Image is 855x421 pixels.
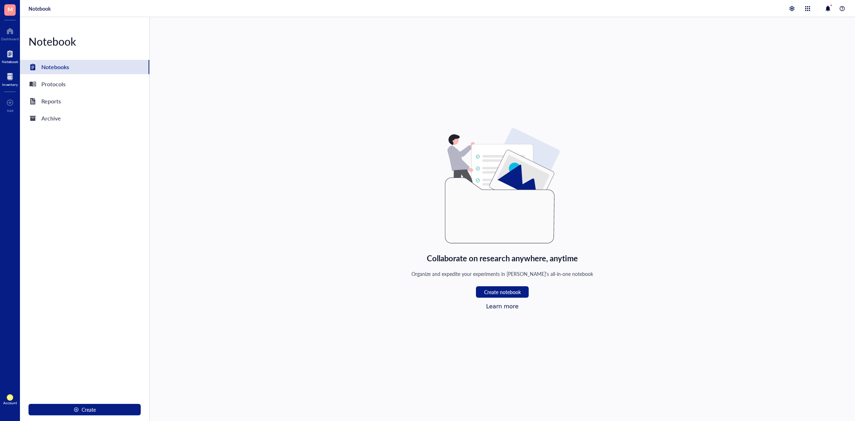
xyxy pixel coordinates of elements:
span: EN [8,396,12,399]
span: Create [82,407,96,412]
img: Empty state [445,128,560,243]
div: Archive [41,113,61,123]
a: Learn more [486,303,518,310]
div: Add [7,108,14,113]
div: Reports [41,96,61,106]
div: Organize and expedite your experiments in [PERSON_NAME]'s all-in-one notebook [411,270,594,278]
a: Notebooks [20,60,149,74]
div: Collaborate on research anywhere, anytime [427,252,578,264]
a: Protocols [20,77,149,91]
a: Archive [20,111,149,125]
div: Dashboard [1,37,19,41]
a: Reports [20,94,149,108]
button: Create [28,404,141,415]
button: Create notebook [476,286,529,298]
div: Notebooks [41,62,69,72]
div: Inventory [2,82,18,87]
div: Notebook [2,60,18,64]
div: Protocols [41,79,66,89]
a: Inventory [2,71,18,87]
a: Notebook [2,48,18,64]
div: Account [3,401,17,405]
span: Create notebook [484,289,521,295]
span: M [7,5,13,14]
div: Notebook [20,34,149,48]
a: Notebook [28,5,51,12]
a: Dashboard [1,25,19,41]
